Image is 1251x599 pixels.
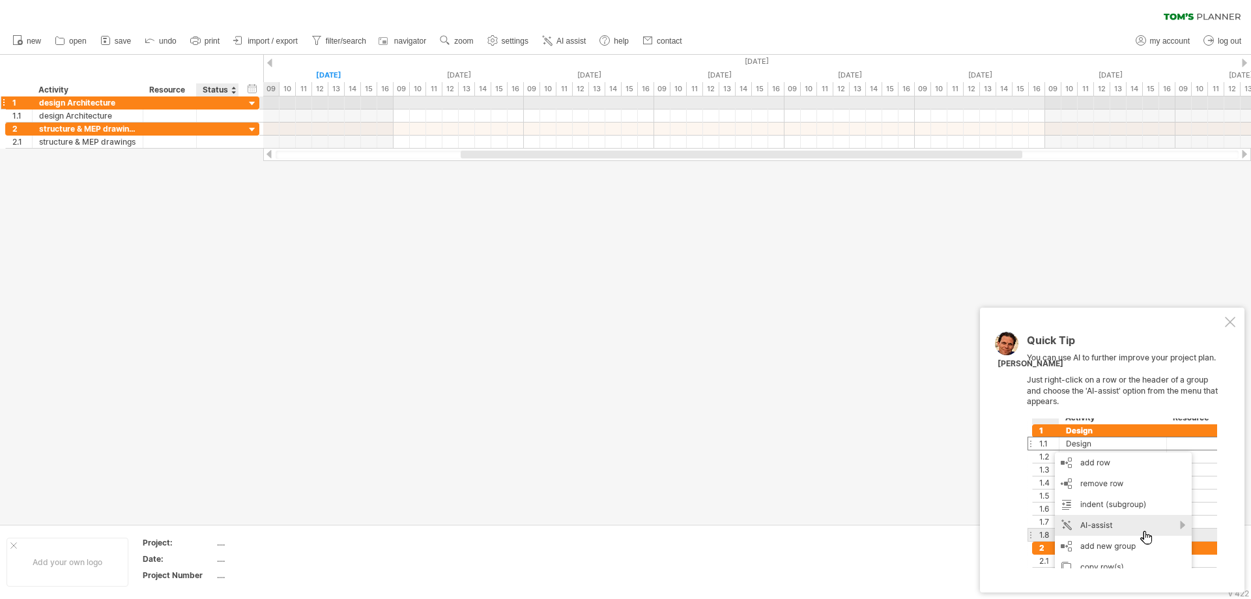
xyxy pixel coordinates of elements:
[502,37,528,46] span: settings
[964,82,980,96] div: 12
[980,82,996,96] div: 13
[115,37,131,46] span: save
[39,110,136,122] div: design Architecture
[491,82,508,96] div: 15
[1027,335,1222,568] div: You can use AI to further improve your project plan. Just right-click on a row or the header of a...
[899,82,915,96] div: 16
[39,136,136,148] div: structure & MEP drawings
[1159,82,1175,96] div: 16
[187,33,223,50] a: print
[1094,82,1110,96] div: 12
[1224,82,1241,96] div: 12
[539,33,590,50] a: AI assist
[670,82,687,96] div: 10
[915,82,931,96] div: 09
[394,82,410,96] div: 09
[1150,37,1190,46] span: my account
[377,33,430,50] a: navigator
[915,68,1045,82] div: Friday, 26 September 2025
[784,82,801,96] div: 09
[345,82,361,96] div: 14
[12,136,32,148] div: 2.1
[866,82,882,96] div: 14
[149,83,189,96] div: Resource
[410,82,426,96] div: 10
[217,537,326,548] div: ....
[437,33,477,50] a: zoom
[326,37,366,46] span: filter/search
[540,82,556,96] div: 10
[703,82,719,96] div: 12
[143,570,214,581] div: Project Number
[296,82,312,96] div: 11
[1228,589,1249,598] div: v 422
[1027,335,1222,353] div: Quick Tip
[1078,82,1094,96] div: 11
[556,82,573,96] div: 11
[203,83,231,96] div: Status
[12,110,32,122] div: 1.1
[833,82,850,96] div: 12
[143,537,214,548] div: Project:
[27,37,41,46] span: new
[947,82,964,96] div: 11
[1013,82,1029,96] div: 15
[9,33,45,50] a: new
[996,82,1013,96] div: 14
[1132,33,1194,50] a: my account
[801,82,817,96] div: 10
[1045,68,1175,82] div: Saturday, 27 September 2025
[736,82,752,96] div: 14
[573,82,589,96] div: 12
[484,33,532,50] a: settings
[622,82,638,96] div: 15
[605,82,622,96] div: 14
[657,37,682,46] span: contact
[143,553,214,564] div: Date:
[361,82,377,96] div: 15
[141,33,180,50] a: undo
[1143,82,1159,96] div: 15
[1175,82,1192,96] div: 09
[719,82,736,96] div: 13
[1200,33,1245,50] a: log out
[524,68,654,82] div: Tuesday, 23 September 2025
[931,82,947,96] div: 10
[614,37,629,46] span: help
[784,68,915,82] div: Thursday, 25 September 2025
[524,82,540,96] div: 09
[850,82,866,96] div: 13
[654,68,784,82] div: Wednesday, 24 September 2025
[1061,82,1078,96] div: 10
[1192,82,1208,96] div: 10
[377,82,394,96] div: 16
[38,83,136,96] div: Activity
[205,37,220,46] span: print
[426,82,442,96] div: 11
[248,37,298,46] span: import / export
[1110,82,1127,96] div: 13
[508,82,524,96] div: 16
[394,37,426,46] span: navigator
[1218,37,1241,46] span: log out
[217,553,326,564] div: ....
[596,33,633,50] a: help
[1127,82,1143,96] div: 14
[159,37,177,46] span: undo
[69,37,87,46] span: open
[638,82,654,96] div: 16
[768,82,784,96] div: 16
[39,123,136,135] div: structure & MEP drawings
[442,82,459,96] div: 12
[230,33,302,50] a: import / export
[7,538,128,587] div: Add your own logo
[97,33,135,50] a: save
[556,37,586,46] span: AI assist
[459,82,475,96] div: 13
[12,96,32,109] div: 1
[589,82,605,96] div: 13
[1208,82,1224,96] div: 11
[51,33,91,50] a: open
[217,570,326,581] div: ....
[328,82,345,96] div: 13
